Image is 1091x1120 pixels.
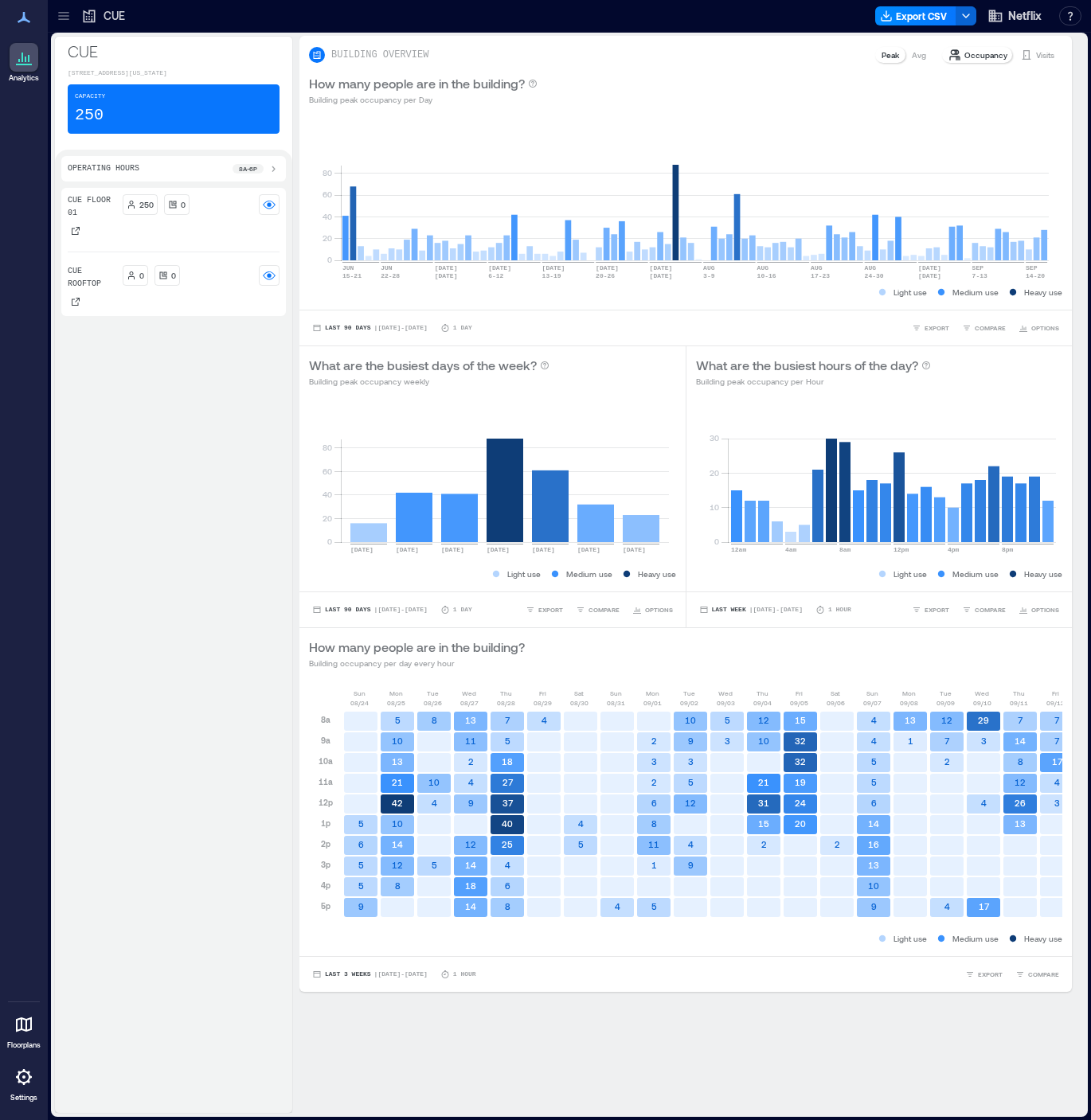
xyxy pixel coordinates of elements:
[875,6,956,25] button: Export CSV
[139,269,144,282] p: 0
[871,777,877,787] text: 5
[1026,272,1045,279] text: 14-20
[321,879,330,892] p: 4p
[725,736,730,746] text: 3
[646,689,659,698] p: Mon
[465,715,476,725] text: 13
[941,715,952,725] text: 12
[532,546,555,553] text: [DATE]
[4,38,44,88] a: Analytics
[944,736,950,746] text: 7
[309,320,431,336] button: Last 90 Days |[DATE]-[DATE]
[607,698,625,708] p: 08/31
[1036,49,1054,61] p: Visits
[542,264,565,271] text: [DATE]
[427,689,439,698] p: Tue
[321,734,330,747] p: 9a
[1002,546,1014,553] text: 8pm
[643,698,662,708] p: 09/01
[868,839,879,849] text: 16
[871,901,877,911] text: 9
[725,715,730,725] text: 5
[68,40,280,62] p: CUE
[871,798,877,808] text: 6
[319,775,333,788] p: 11a
[497,698,515,708] p: 08/28
[171,269,176,282] p: 0
[868,860,879,870] text: 13
[972,264,984,271] text: SEP
[795,715,806,725] text: 15
[358,839,364,849] text: 6
[574,689,584,698] p: Sat
[10,1093,37,1102] p: Settings
[952,932,999,945] p: Medium use
[1031,323,1059,333] span: OPTIONS
[795,756,806,767] text: 32
[1010,698,1028,708] p: 09/11
[912,49,926,61] p: Avg
[975,323,1006,333] span: COMPARE
[5,1058,43,1107] a: Settings
[309,375,549,388] p: Building peak occupancy weekly
[309,93,538,106] p: Building peak occupancy per Day
[650,264,673,271] text: [DATE]
[871,715,877,725] text: 4
[392,860,403,870] text: 12
[978,715,989,725] text: 29
[395,715,401,725] text: 5
[1008,8,1042,24] span: Netflix
[629,602,676,618] button: OPTIONS
[502,777,514,787] text: 27
[1024,932,1062,945] p: Heavy use
[918,264,941,271] text: [DATE]
[424,698,442,708] p: 08/26
[709,468,718,478] tspan: 20
[1054,798,1060,808] text: 3
[358,901,364,911] text: 9
[435,264,458,271] text: [DATE]
[757,689,768,698] p: Thu
[395,880,401,891] text: 8
[948,546,960,553] text: 4pm
[1054,715,1060,725] text: 7
[321,713,330,726] p: 8a
[962,966,1006,982] button: EXPORT
[2,1005,45,1055] a: Floorplans
[865,264,877,271] text: AUG
[909,602,952,618] button: EXPORT
[462,689,476,698] p: Wed
[392,756,403,767] text: 13
[309,356,537,375] p: What are the busiest days of the week?
[589,605,620,615] span: COMPARE
[952,568,999,580] p: Medium use
[866,689,878,698] p: Sun
[505,880,510,891] text: 6
[796,689,803,698] p: Fri
[381,264,393,271] text: JUN
[441,546,464,553] text: [DATE]
[387,698,405,708] p: 08/25
[139,198,154,211] p: 250
[453,605,472,615] p: 1 Day
[975,605,1006,615] span: COMPARE
[534,698,552,708] p: 08/29
[319,796,333,809] p: 12p
[610,689,622,698] p: Sun
[566,568,612,580] p: Medium use
[465,839,476,849] text: 12
[392,798,403,808] text: 42
[688,860,694,870] text: 9
[465,880,476,891] text: 18
[468,798,474,808] text: 9
[570,698,589,708] p: 08/30
[323,189,332,199] tspan: 60
[465,736,476,746] text: 11
[680,698,698,708] p: 09/02
[651,736,657,746] text: 2
[717,698,735,708] p: 09/03
[650,272,673,279] text: [DATE]
[908,736,913,746] text: 1
[522,602,566,618] button: EXPORT
[68,162,139,175] p: Operating Hours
